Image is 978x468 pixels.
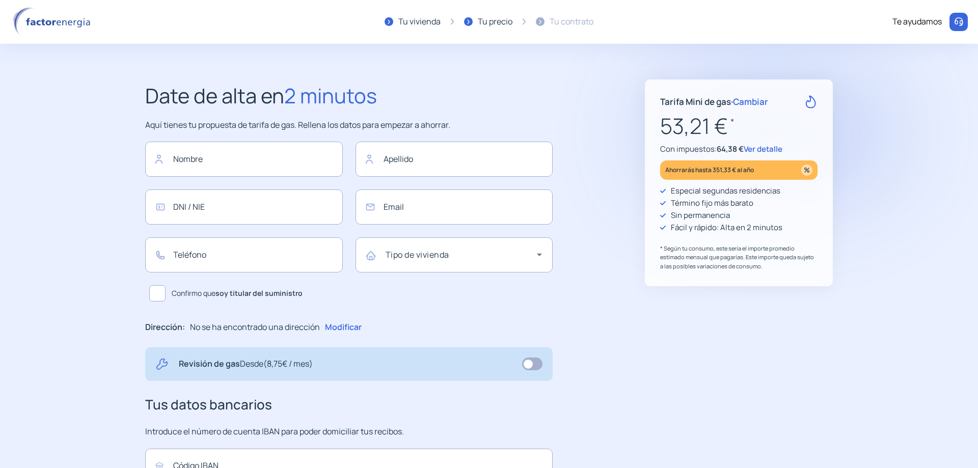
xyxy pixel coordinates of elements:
p: Término fijo más barato [671,197,753,209]
span: 2 minutos [284,81,377,109]
p: No se ha encontrado una dirección [190,321,320,334]
mat-label: Tipo de vivienda [386,249,449,260]
div: Te ayudamos [892,15,942,29]
b: soy titular del suministro [215,288,303,298]
img: llamar [954,17,964,27]
span: Desde (8,75€ / mes) [240,358,313,369]
p: * Según tu consumo, este sería el importe promedio estimado mensual que pagarías. Este importe qu... [660,244,818,271]
p: Revisión de gas [179,357,313,371]
p: Con impuestos: [660,143,818,155]
p: Fácil y rápido: Alta en 2 minutos [671,222,782,234]
span: 64,38 € [717,144,744,154]
div: Tu contrato [550,15,593,29]
p: Aquí tienes tu propuesta de tarifa de gas. Rellena los datos para empezar a ahorrar. [145,119,553,132]
img: logo factor [10,7,97,37]
p: Introduce el número de cuenta IBAN para poder domiciliar tus recibos. [145,425,553,438]
p: Dirección: [145,321,185,334]
span: Confirmo que [172,288,303,299]
img: percentage_icon.svg [801,164,812,176]
p: Especial segundas residencias [671,185,780,197]
p: Modificar [325,321,362,334]
p: Sin permanencia [671,209,730,222]
div: Tu vivienda [398,15,441,29]
img: rate-G.svg [804,95,818,108]
div: Tu precio [478,15,512,29]
p: Tarifa Mini de gas · [660,95,768,108]
span: Cambiar [733,96,768,107]
h2: Date de alta en [145,79,553,112]
img: tool.svg [155,357,169,371]
span: Ver detalle [744,144,782,154]
p: 53,21 € [660,109,818,143]
h3: Tus datos bancarios [145,394,553,416]
p: Ahorrarás hasta 351,33 € al año [665,164,754,176]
